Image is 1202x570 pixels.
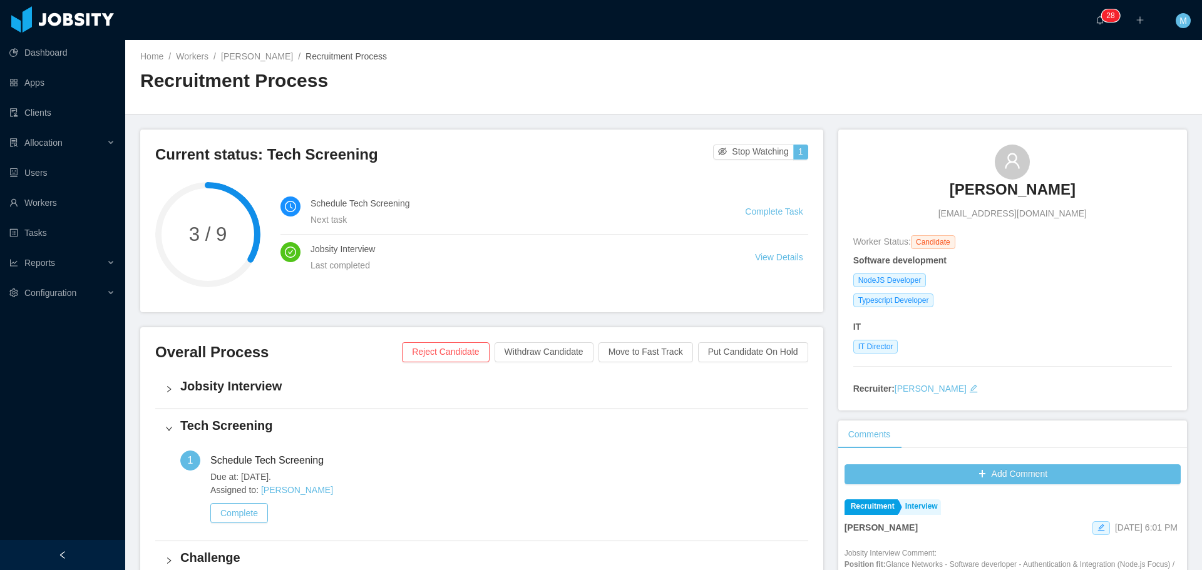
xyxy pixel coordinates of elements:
[306,51,387,61] span: Recruitment Process
[950,180,1076,207] a: [PERSON_NAME]
[938,207,1087,220] span: [EMAIL_ADDRESS][DOMAIN_NAME]
[9,190,115,215] a: icon: userWorkers
[210,484,481,497] span: Assigned to:
[155,409,808,448] div: icon: rightTech Screening
[845,522,918,532] strong: [PERSON_NAME]
[210,450,334,471] div: Schedule Tech Screening
[755,252,803,262] a: View Details
[1096,16,1104,24] i: icon: bell
[895,384,967,394] a: [PERSON_NAME]
[221,51,293,61] a: [PERSON_NAME]
[1179,13,1187,28] span: M
[793,145,808,160] button: 1
[845,499,898,515] a: Recruitment
[24,288,76,298] span: Configuration
[1106,9,1111,22] p: 2
[285,247,296,258] i: icon: check-circle
[24,138,63,148] span: Allocation
[140,68,664,94] h2: Recruitment Process
[311,258,725,272] div: Last completed
[155,145,713,165] h3: Current status: Tech Screening
[402,342,489,362] button: Reject Candidate
[495,342,593,362] button: Withdraw Candidate
[168,51,171,61] span: /
[213,51,216,61] span: /
[1111,9,1115,22] p: 8
[210,508,268,518] a: Complete
[9,258,18,267] i: icon: line-chart
[9,100,115,125] a: icon: auditClients
[311,242,725,256] h4: Jobsity Interview
[9,220,115,245] a: icon: profileTasks
[180,417,798,434] h4: Tech Screening
[210,503,268,523] button: Complete
[1004,152,1021,170] i: icon: user
[1101,9,1119,22] sup: 28
[911,235,955,249] span: Candidate
[188,455,193,466] span: 1
[598,342,693,362] button: Move to Fast Track
[853,273,927,287] span: NodeJS Developer
[899,499,941,515] a: Interview
[950,180,1076,200] h3: [PERSON_NAME]
[9,160,115,185] a: icon: robotUsers
[210,471,481,484] span: Due at: [DATE].
[853,340,898,354] span: IT Director
[1136,16,1144,24] i: icon: plus
[698,342,808,362] button: Put Candidate On Hold
[180,377,798,395] h4: Jobsity Interview
[155,370,808,409] div: icon: rightJobsity Interview
[845,560,886,569] strong: Position fit:
[713,145,794,160] button: icon: eye-invisibleStop Watching
[261,485,333,495] a: [PERSON_NAME]
[155,342,402,362] h3: Overall Process
[9,138,18,147] i: icon: solution
[838,420,901,449] div: Comments
[165,385,173,393] i: icon: right
[165,557,173,564] i: icon: right
[24,258,55,268] span: Reports
[180,549,798,566] h4: Challenge
[140,51,163,61] a: Home
[969,384,978,393] i: icon: edit
[176,51,208,61] a: Workers
[9,40,115,65] a: icon: pie-chartDashboard
[285,201,296,212] i: icon: clock-circle
[853,255,947,265] strong: Software development
[853,237,911,247] span: Worker Status:
[311,213,715,226] div: Next task
[745,206,803,216] a: Complete Task
[853,322,861,332] strong: IT
[298,51,300,61] span: /
[155,225,260,244] span: 3 / 9
[311,196,715,210] h4: Schedule Tech Screening
[1115,522,1178,532] span: [DATE] 6:01 PM
[845,464,1181,484] button: icon: plusAdd Comment
[853,293,934,307] span: Typescript Developer
[853,384,895,394] strong: Recruiter:
[9,288,18,297] i: icon: setting
[165,425,173,432] i: icon: right
[9,70,115,95] a: icon: appstoreApps
[1097,524,1105,531] i: icon: edit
